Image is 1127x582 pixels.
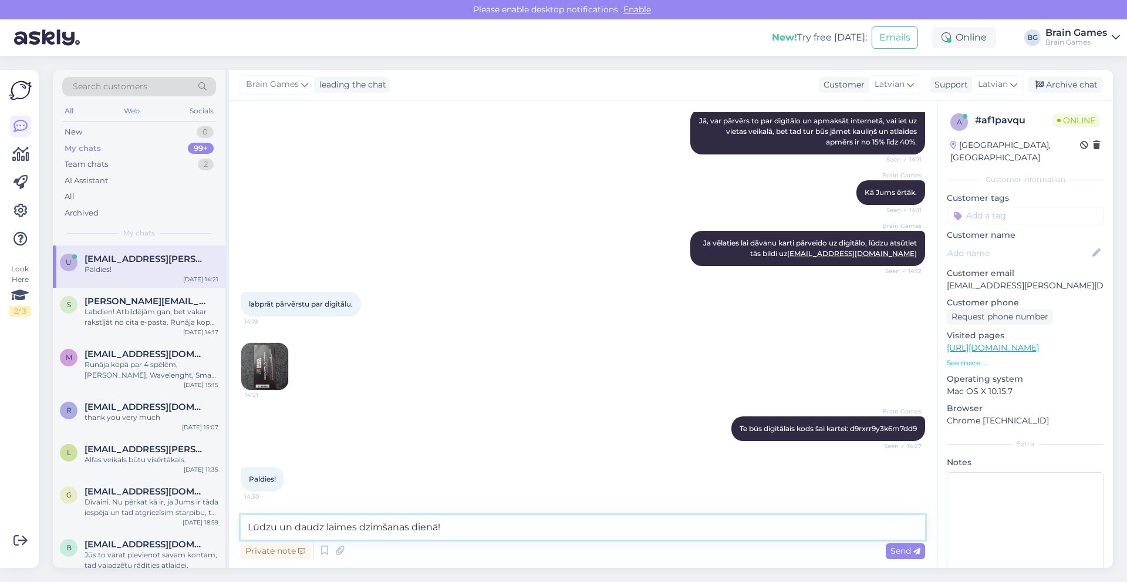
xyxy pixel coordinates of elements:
[9,306,31,317] div: 2 / 3
[978,78,1008,91] span: Latvian
[85,254,207,264] span: uldis.calpa@gmail.com
[85,307,218,328] div: Labdien! Atbildējām gan, bet vakar rakstījāt no cita e-pasta. Runāja kopā par 4 spēlēm, [PERSON_N...
[890,546,920,556] span: Send
[947,267,1104,280] p: Customer email
[947,342,1039,353] a: [URL][DOMAIN_NAME]
[246,78,299,91] span: Brain Games
[183,275,218,284] div: [DATE] 14:21
[245,391,289,399] span: 14:21
[182,423,218,432] div: [DATE] 15:07
[947,439,1104,449] div: Extra
[66,543,72,552] span: b
[65,143,101,154] div: My chats
[878,267,922,275] span: Seen ✓ 14:12
[772,32,797,43] b: New!
[878,442,922,450] span: Seen ✓ 14:27
[947,174,1104,185] div: Customer information
[878,407,922,416] span: Brain Games
[85,296,207,307] span: silvija@postoffi.lv
[183,518,218,527] div: [DATE] 18:59
[65,159,108,170] div: Team chats
[875,78,905,91] span: Latvian
[85,497,218,518] div: Dīvaini. Nu pērkat kā ir, ja Jums ir tāda iespēja un tad atgriezīsim starpību, tā būs ātrāk.
[62,103,76,119] div: All
[947,402,1104,415] p: Browser
[197,126,214,138] div: 0
[878,206,922,214] span: Seen ✓ 14:11
[184,465,218,474] div: [DATE] 11:35
[9,264,31,317] div: Look Here
[244,492,288,501] span: 14:30
[241,543,310,559] div: Private note
[85,402,207,412] span: razvangruia93@yahoo.com
[198,159,214,170] div: 2
[947,229,1104,241] p: Customer name
[66,406,72,415] span: r
[123,228,155,238] span: My chats
[878,221,922,230] span: Brain Games
[947,456,1104,469] p: Notes
[244,317,288,326] span: 14:19
[772,31,867,45] div: Try free [DATE]:
[65,207,99,219] div: Archived
[241,515,925,540] textarea: Lūdzu un daudz laimes dzimšanas dienā
[85,486,207,497] span: grizlitis@gmail.com
[184,381,218,389] div: [DATE] 15:15
[932,27,996,48] div: Online
[85,349,207,359] span: maris@pistoffi.lv
[65,191,75,203] div: All
[950,139,1080,164] div: [GEOGRAPHIC_DATA], [GEOGRAPHIC_DATA]
[947,207,1104,224] input: Add a tag
[1052,114,1100,127] span: Online
[947,329,1104,342] p: Visited pages
[1028,77,1102,93] div: Archive chat
[878,155,922,164] span: Seen ✓ 14:11
[947,373,1104,385] p: Operating system
[699,116,919,146] span: Jā, var pārvērs to par digitālo un apmaksāt internetā, vai iet uz vietas veikalā, bet tad tur būs...
[85,359,218,381] div: Runāja kopā par 4 spēlēm, [PERSON_NAME], Wavelenght, Smart 10 un Gloomhaven.
[947,297,1104,309] p: Customer phone
[66,490,72,499] span: g
[1045,28,1120,47] a: Brain GamesBrain Games
[67,300,71,309] span: s
[872,26,918,49] button: Emails
[67,448,71,457] span: l
[9,79,32,102] img: Askly Logo
[122,103,142,119] div: Web
[85,264,218,275] div: Paldies!
[66,353,72,362] span: m
[740,424,917,433] span: Te būs digitālais kods šai kartei: d9rxrr9y3k6m7dd9
[73,80,147,93] span: Search customers
[65,126,82,138] div: New
[947,309,1053,325] div: Request phone number
[85,539,207,550] span: blind.leaf.3@gmail.com
[819,79,865,91] div: Customer
[947,247,1090,260] input: Add name
[947,280,1104,292] p: [EMAIL_ADDRESS][PERSON_NAME][DOMAIN_NAME]
[1045,28,1107,38] div: Brain Games
[1045,38,1107,47] div: Brain Games
[85,455,218,465] div: Alfas veikals būtu visērtākais.
[183,328,218,337] div: [DATE] 14:17
[865,188,917,197] span: Kā Jums ērtāk.
[878,171,922,180] span: Brain Games
[187,103,216,119] div: Socials
[315,79,386,91] div: leading the chat
[188,143,214,154] div: 99+
[65,175,108,187] div: AI Assistant
[85,550,218,571] div: Jūs to varat pievienot savam kontam, tad vajadzētu rādīties atlaidei.
[947,192,1104,204] p: Customer tags
[947,358,1104,368] p: See more ...
[947,415,1104,427] p: Chrome [TECHNICAL_ID]
[85,412,218,423] div: thank you very much
[975,113,1052,127] div: # af1pavqu
[930,79,968,91] div: Support
[703,238,919,258] span: Ja vēlaties lai dāvanu karti pārveido uz digitālo, lūdzu atsūtiet tās bildi uz
[787,249,917,258] a: [EMAIL_ADDRESS][DOMAIN_NAME]
[85,444,207,455] span: lienite.stankus@inbox.lv
[947,385,1104,398] p: Mac OS X 10.15.7
[1024,29,1041,46] div: BG
[66,258,72,267] span: u
[957,117,962,126] span: a
[249,475,276,483] span: Paldies!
